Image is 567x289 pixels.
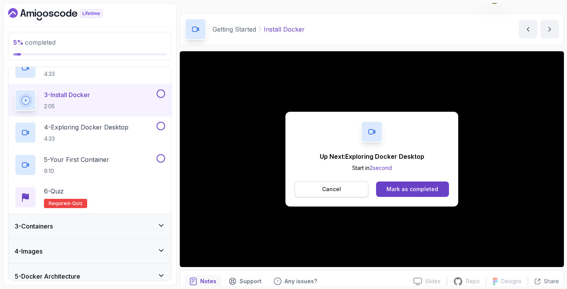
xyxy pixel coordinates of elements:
p: Support [240,277,262,285]
p: 4:33 [44,70,132,78]
h3: 4 - Images [15,247,42,256]
button: notes button [185,275,221,287]
button: 4-Exploring Docker Desktop4:33 [15,122,165,143]
h3: 3 - Containers [15,222,53,231]
button: 6-QuizRequired-quiz [15,187,165,208]
button: Share [528,277,559,285]
button: 3-Install Docker2:05 [15,89,165,111]
p: 5 - Your First Container [44,155,109,164]
p: 4:33 [44,135,128,143]
p: 2:05 [44,102,90,110]
p: Repo [466,277,480,285]
button: Cancel [295,181,368,197]
button: 4-Images [8,239,171,264]
span: completed [13,39,56,46]
button: 5-Your First Container9:10 [15,154,165,176]
a: Dashboard [8,8,120,20]
button: previous content [519,20,537,39]
div: Mark as completed [386,185,438,193]
p: Cancel [322,185,341,193]
p: Notes [200,277,216,285]
button: 3-Containers [8,214,171,239]
button: Support button [224,275,266,287]
span: quiz [72,200,83,207]
span: Required- [49,200,72,207]
p: Share [544,277,559,285]
p: 4 - Exploring Docker Desktop [44,123,128,132]
p: Designs [501,277,521,285]
p: 9:10 [44,167,109,175]
h3: 5 - Docker Architecture [15,272,80,281]
button: Feedback button [269,275,322,287]
p: Start in [320,164,424,172]
p: Slides [425,277,440,285]
p: 6 - Quiz [44,187,64,196]
p: Getting Started [213,25,256,34]
p: Any issues? [285,277,317,285]
button: 5-Docker Architecture [8,264,171,289]
iframe: 3 - Install Doocker [180,51,564,267]
p: Install Docker [264,25,305,34]
button: 2-Docker vs Virtual Machines4:33 [15,57,165,79]
button: next content [540,20,559,39]
p: 3 - Install Docker [44,90,90,99]
span: 2 second [370,165,392,171]
button: Mark as completed [376,181,449,197]
p: Up Next: Exploring Docker Desktop [320,152,424,161]
span: 5 % [13,39,24,46]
